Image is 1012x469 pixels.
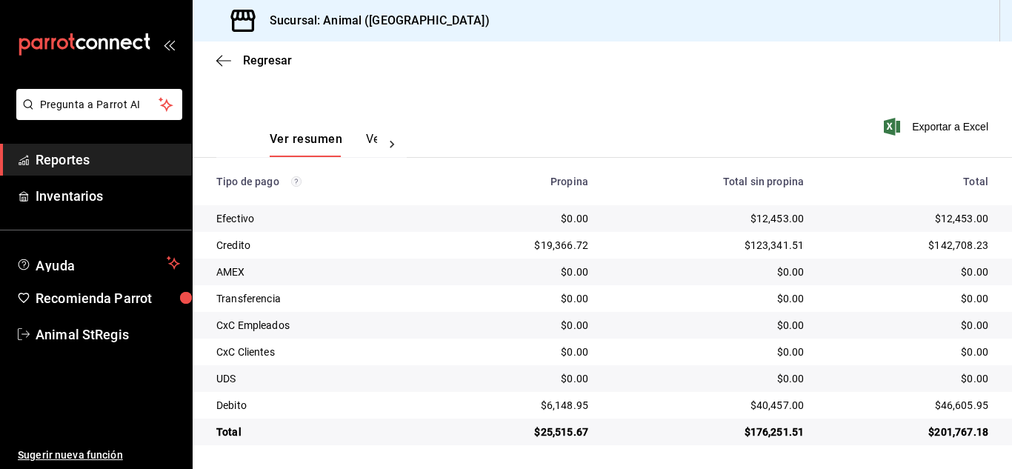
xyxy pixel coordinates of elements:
span: Ayuda [36,254,161,272]
div: $19,366.72 [453,238,588,253]
div: $0.00 [612,371,804,386]
button: open_drawer_menu [163,39,175,50]
div: $176,251.51 [612,425,804,439]
span: Regresar [243,53,292,67]
div: $0.00 [453,345,588,359]
div: navigation tabs [270,132,377,157]
div: UDS [216,371,429,386]
div: $0.00 [453,371,588,386]
div: Tipo de pago [216,176,429,187]
div: $0.00 [453,318,588,333]
h3: Sucursal: Animal ([GEOGRAPHIC_DATA]) [258,12,490,30]
div: $123,341.51 [612,238,804,253]
div: $40,457.00 [612,398,804,413]
div: $0.00 [828,265,988,279]
div: Total [216,425,429,439]
span: Reportes [36,150,180,170]
button: Exportar a Excel [887,118,988,136]
div: $46,605.95 [828,398,988,413]
div: $0.00 [612,345,804,359]
div: CxC Clientes [216,345,429,359]
div: $0.00 [612,265,804,279]
div: Transferencia [216,291,429,306]
span: Recomienda Parrot [36,288,180,308]
div: $0.00 [828,318,988,333]
a: Pregunta a Parrot AI [10,107,182,123]
button: Regresar [216,53,292,67]
div: $0.00 [828,345,988,359]
div: $0.00 [453,265,588,279]
div: $6,148.95 [453,398,588,413]
span: Pregunta a Parrot AI [40,97,159,113]
span: Inventarios [36,186,180,206]
div: Efectivo [216,211,429,226]
div: $0.00 [828,371,988,386]
div: $25,515.67 [453,425,588,439]
div: $0.00 [828,291,988,306]
div: Propina [453,176,588,187]
div: $142,708.23 [828,238,988,253]
div: CxC Empleados [216,318,429,333]
div: $0.00 [612,291,804,306]
div: $12,453.00 [612,211,804,226]
button: Pregunta a Parrot AI [16,89,182,120]
div: AMEX [216,265,429,279]
div: Credito [216,238,429,253]
div: $12,453.00 [828,211,988,226]
div: Debito [216,398,429,413]
div: $0.00 [612,318,804,333]
div: Total sin propina [612,176,804,187]
svg: Los pagos realizados con Pay y otras terminales son montos brutos. [291,176,302,187]
div: Total [828,176,988,187]
div: $0.00 [453,211,588,226]
span: Animal StRegis [36,325,180,345]
div: $201,767.18 [828,425,988,439]
span: Sugerir nueva función [18,448,180,463]
button: Ver pagos [366,132,422,157]
button: Ver resumen [270,132,342,157]
div: $0.00 [453,291,588,306]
